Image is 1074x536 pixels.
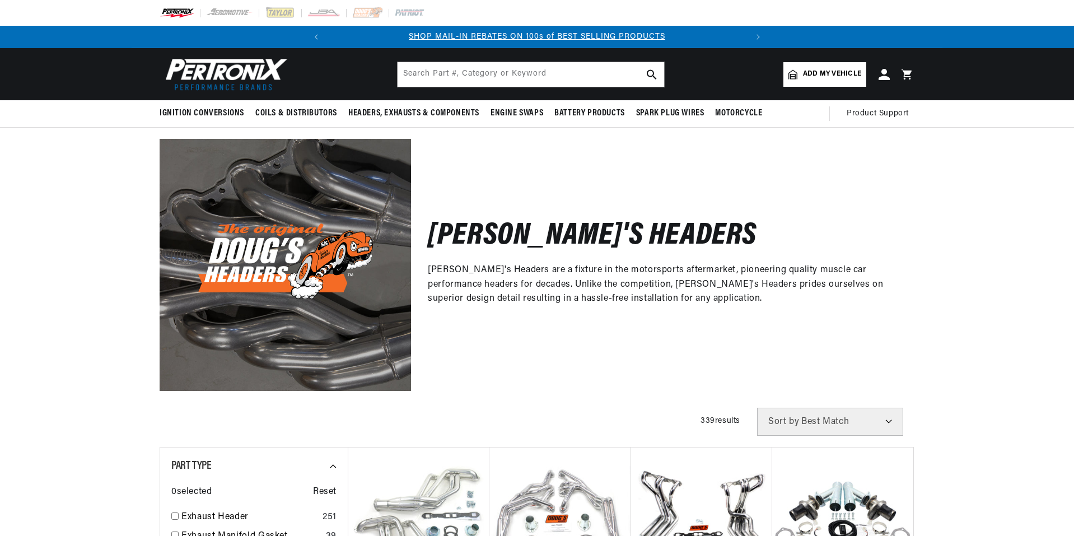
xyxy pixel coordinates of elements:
[398,62,664,87] input: Search Part #, Category or Keyword
[160,100,250,127] summary: Ignition Conversions
[803,69,861,80] span: Add my vehicle
[181,510,318,525] a: Exhaust Header
[715,108,762,119] span: Motorcycle
[255,108,337,119] span: Coils & Distributors
[491,108,543,119] span: Engine Swaps
[639,62,664,87] button: search button
[250,100,343,127] summary: Coils & Distributors
[631,100,710,127] summary: Spark Plug Wires
[305,26,328,48] button: Translation missing: en.sections.announcements.previous_announcement
[171,485,212,500] span: 0 selected
[428,263,898,306] p: [PERSON_NAME]'s Headers are a fixture in the motorsports aftermarket, pioneering quality muscle c...
[485,100,549,127] summary: Engine Swaps
[428,223,757,250] h2: [PERSON_NAME]'s Headers
[328,31,747,43] div: Announcement
[554,108,625,119] span: Battery Products
[768,417,799,426] span: Sort by
[313,485,337,500] span: Reset
[132,26,942,48] slideshow-component: Translation missing: en.sections.announcements.announcement_bar
[847,100,914,127] summary: Product Support
[343,100,485,127] summary: Headers, Exhausts & Components
[747,26,769,48] button: Translation missing: en.sections.announcements.next_announcement
[783,62,866,87] a: Add my vehicle
[160,55,288,94] img: Pertronix
[549,100,631,127] summary: Battery Products
[847,108,909,120] span: Product Support
[328,31,747,43] div: 1 of 2
[171,460,211,472] span: Part Type
[757,408,903,436] select: Sort by
[348,108,479,119] span: Headers, Exhausts & Components
[160,139,411,390] img: Doug's Headers
[709,100,768,127] summary: Motorcycle
[160,108,244,119] span: Ignition Conversions
[409,32,665,41] a: SHOP MAIL-IN REBATES ON 100s of BEST SELLING PRODUCTS
[323,510,337,525] div: 251
[701,417,740,425] span: 339 results
[636,108,704,119] span: Spark Plug Wires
